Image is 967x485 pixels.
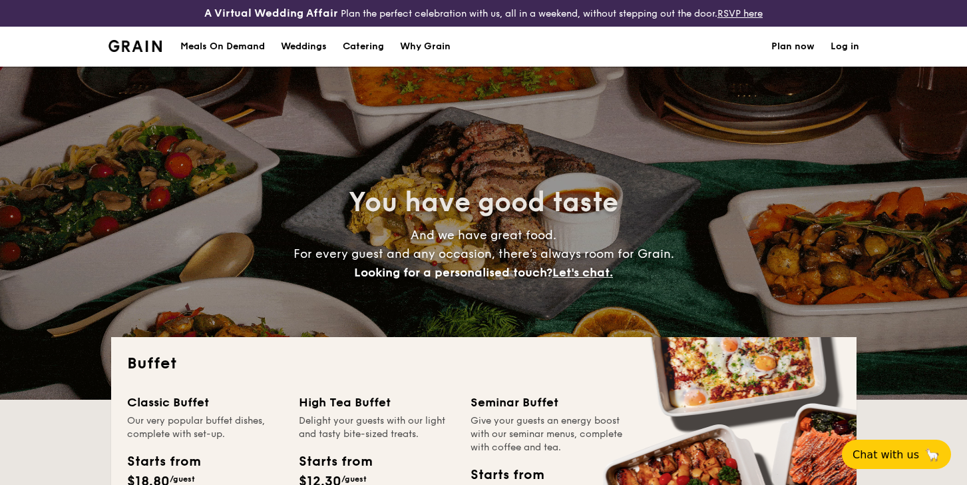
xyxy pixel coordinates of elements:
div: Seminar Buffet [471,393,626,412]
span: /guest [170,474,195,484]
div: Starts from [127,452,200,472]
a: Plan now [771,27,815,67]
div: Our very popular buffet dishes, complete with set-up. [127,414,283,441]
div: High Tea Buffet [299,393,455,412]
div: Why Grain [400,27,451,67]
a: Meals On Demand [172,27,273,67]
h4: A Virtual Wedding Affair [204,5,338,21]
h1: Catering [343,27,384,67]
a: Logotype [108,40,162,52]
h2: Buffet [127,353,841,374]
span: Chat with us [853,448,919,461]
button: Chat with us🦙 [842,440,951,469]
img: Grain [108,40,162,52]
div: Meals On Demand [180,27,265,67]
div: Plan the perfect celebration with us, all in a weekend, without stepping out the door. [161,5,806,21]
a: Catering [335,27,392,67]
span: /guest [341,474,367,484]
div: Give your guests an energy boost with our seminar menus, complete with coffee and tea. [471,414,626,454]
div: Weddings [281,27,327,67]
a: Weddings [273,27,335,67]
div: Starts from [471,465,543,485]
a: RSVP here [717,8,763,19]
div: Classic Buffet [127,393,283,412]
span: Let's chat. [552,265,613,280]
a: Why Grain [392,27,459,67]
div: Starts from [299,452,371,472]
a: Log in [831,27,859,67]
div: Delight your guests with our light and tasty bite-sized treats. [299,414,455,441]
span: 🦙 [924,447,940,462]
